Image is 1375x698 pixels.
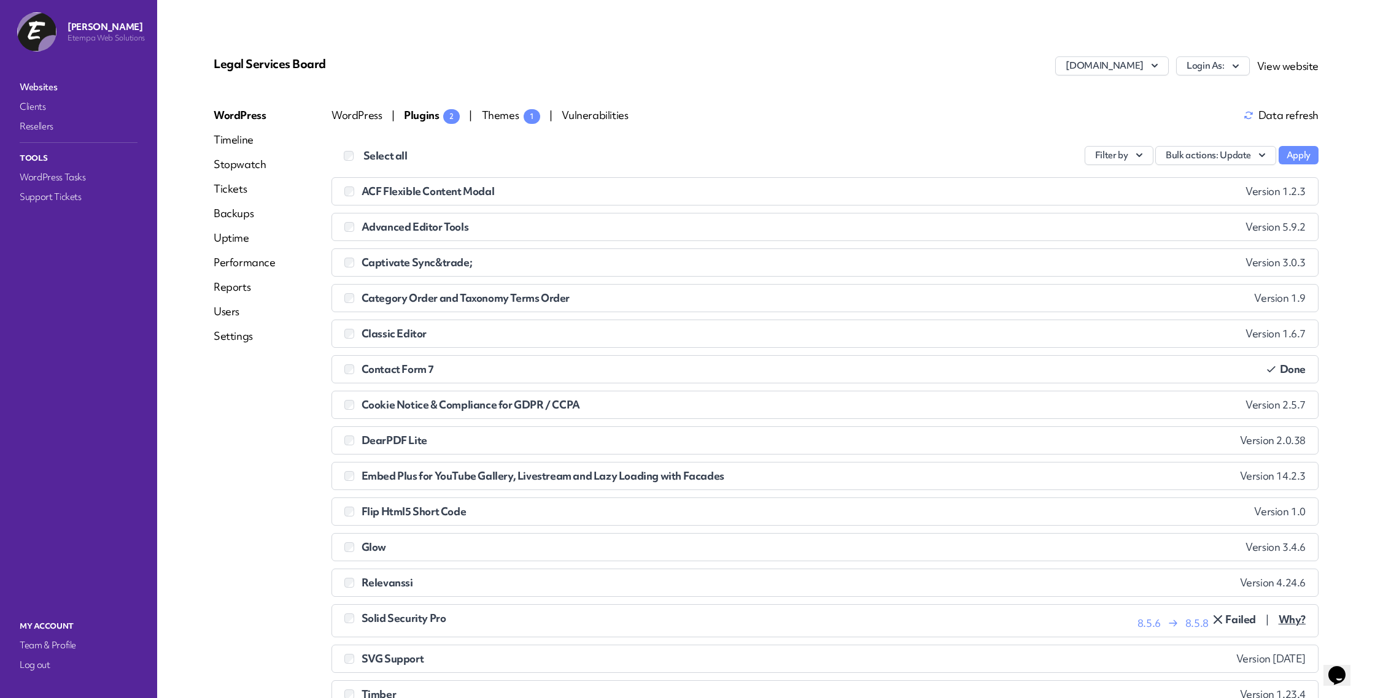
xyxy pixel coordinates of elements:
[331,108,384,122] span: WordPress
[214,108,276,123] a: WordPress
[214,231,276,245] a: Uptime
[362,433,427,447] span: DearPDF Lite
[17,98,140,115] a: Clients
[214,304,276,319] a: Users
[1137,617,1209,629] span: 8.5.6 8.5.8
[17,618,140,634] p: My Account
[17,188,140,205] a: Support Tickets
[214,132,276,147] a: Timeline
[362,255,473,269] span: Captivate Sync&trade;
[1245,328,1306,340] span: Version 1.6.7
[1257,59,1319,73] a: View website
[549,108,552,122] span: |
[362,184,495,198] span: ACF Flexible Content Modal
[404,108,460,122] span: Plugins
[1240,470,1306,482] span: Version 14.2.3
[362,362,434,376] span: Contact Form 7
[524,109,540,124] span: 1
[214,157,276,172] a: Stopwatch
[1279,146,1319,164] button: Apply
[363,148,408,163] label: Select all
[1256,613,1279,626] span: |
[68,21,145,33] p: [PERSON_NAME]
[362,504,467,518] span: Flip Html5 Short Code
[1236,653,1306,665] span: Version [DATE]
[362,291,570,305] span: Category Order and Taxonomy Terms Order
[214,206,276,221] a: Backups
[443,109,460,124] span: 2
[1245,185,1306,198] span: Version 1.2.3
[1245,541,1306,553] span: Version 3.4.6
[214,280,276,294] a: Reports
[214,255,276,270] a: Performance
[17,79,140,96] a: Websites
[1055,56,1168,75] button: [DOMAIN_NAME]
[362,611,446,625] span: Solid Security Pro
[1279,613,1306,626] span: Click here to see details
[17,150,140,166] p: Tools
[1245,399,1306,411] span: Version 2.5.7
[362,469,724,483] span: Embed Plus for YouTube Gallery, Livestream and Lazy Loading with Facades
[17,637,140,654] a: Team & Profile
[214,182,276,196] a: Tickets
[362,540,386,554] span: Glow
[392,108,395,122] span: |
[17,656,140,673] a: Log out
[17,169,140,186] a: WordPress Tasks
[362,326,427,340] span: Classic Editor
[1245,256,1306,269] span: Version 3.0.3
[362,651,424,665] span: SVG Support
[482,108,540,122] span: Themes
[469,108,472,122] span: |
[1254,505,1306,518] span: Version 1.0
[17,118,140,135] a: Resellers
[362,220,469,234] span: Advanced Editor Tools
[214,329,276,343] a: Settings
[1085,146,1153,165] button: Filter by
[214,56,582,71] p: Legal Services Board
[1265,363,1306,375] span: Done
[1210,612,1256,627] span: Click here to remove it
[1155,146,1276,165] button: Bulk actions: Update
[562,108,628,122] span: Vulnerabilities
[1240,434,1306,447] span: Version 2.0.38
[1240,577,1306,589] span: Version 4.24.6
[1254,292,1306,304] span: Version 1.9
[362,575,413,589] span: Relevanssi
[362,397,580,412] span: Cookie Notice & Compliance for GDPR / CCPA
[1244,110,1319,120] span: Data refresh
[68,33,145,43] p: Etempa Web Solutions
[1245,221,1306,233] span: Version 5.9.2
[1216,149,1251,162] span: : Update
[1323,649,1363,686] iframe: chat widget
[1176,56,1250,75] button: Login As:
